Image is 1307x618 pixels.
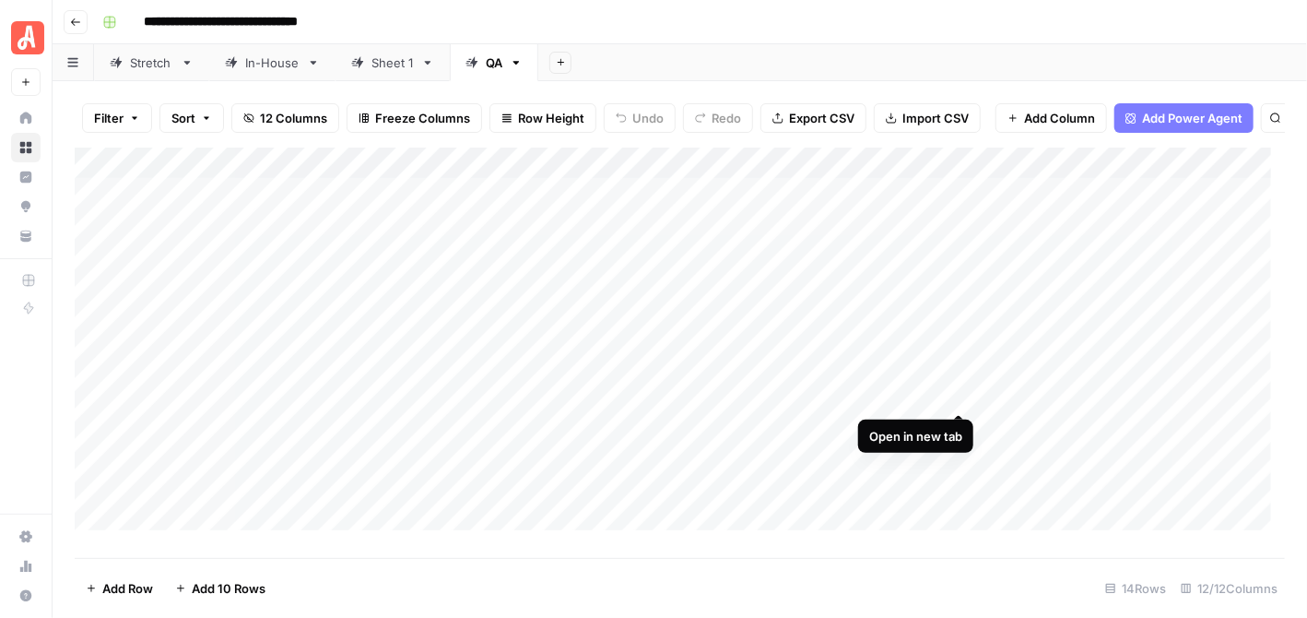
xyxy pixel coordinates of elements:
span: Add Column [1024,109,1095,127]
button: 12 Columns [231,103,339,133]
img: Angi Logo [11,21,44,54]
button: Export CSV [760,103,866,133]
div: In-House [245,53,300,72]
span: Row Height [518,109,584,127]
a: QA [450,44,538,81]
a: Settings [11,522,41,552]
button: Add Power Agent [1114,103,1254,133]
span: Export CSV [789,109,854,127]
a: Browse [11,133,41,162]
span: Undo [632,109,664,127]
div: 12/12 Columns [1173,574,1285,603]
span: Add Row [102,579,153,598]
a: Your Data [11,221,41,251]
a: Insights [11,162,41,192]
button: Sort [159,103,224,133]
span: Sort [171,109,195,127]
button: Import CSV [874,103,981,133]
a: Stretch [94,44,209,81]
span: Import CSV [902,109,969,127]
div: 14 Rows [1098,574,1173,603]
button: Add Column [995,103,1107,133]
button: Redo [683,103,753,133]
span: Freeze Columns [375,109,470,127]
span: Add Power Agent [1142,109,1242,127]
div: QA [486,53,502,72]
button: Help + Support [11,581,41,611]
button: Add Row [75,574,164,603]
button: Filter [82,103,152,133]
div: Stretch [130,53,173,72]
span: 12 Columns [260,109,327,127]
div: Open in new tab [869,427,962,446]
a: In-House [209,44,336,81]
button: Undo [604,103,676,133]
span: Filter [94,109,124,127]
button: Row Height [489,103,596,133]
a: Usage [11,552,41,581]
div: Sheet 1 [371,53,414,72]
a: Opportunities [11,192,41,221]
span: Add 10 Rows [192,579,265,598]
button: Freeze Columns [347,103,482,133]
a: Sheet 1 [336,44,450,81]
button: Add 10 Rows [164,574,277,603]
span: Redo [712,109,741,127]
a: Home [11,103,41,133]
button: Workspace: Angi [11,15,41,61]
